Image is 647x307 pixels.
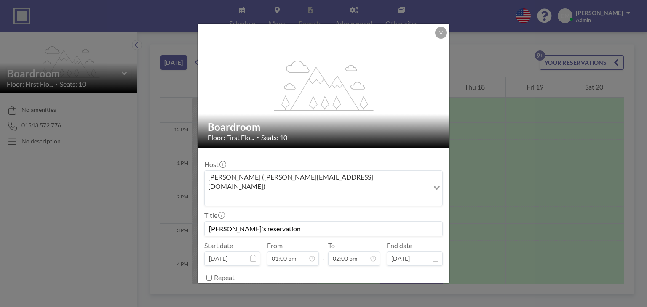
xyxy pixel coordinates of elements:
label: Host [204,160,225,169]
span: Floor: First Flo... [208,133,254,142]
label: Repeat [214,273,235,282]
h2: Boardroom [208,121,440,133]
span: Seats: 10 [261,133,287,142]
input: Search for option [206,193,428,204]
div: Search for option [205,171,442,206]
g: flex-grow: 1.2; [274,60,374,111]
span: - [322,244,325,263]
span: • [256,134,259,140]
label: End date [387,241,412,250]
input: (No title) [205,222,442,236]
label: To [328,241,335,250]
label: Start date [204,241,233,250]
label: From [267,241,283,250]
label: Title [204,211,224,220]
span: [PERSON_NAME] ([PERSON_NAME][EMAIL_ADDRESS][DOMAIN_NAME]) [206,172,428,191]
